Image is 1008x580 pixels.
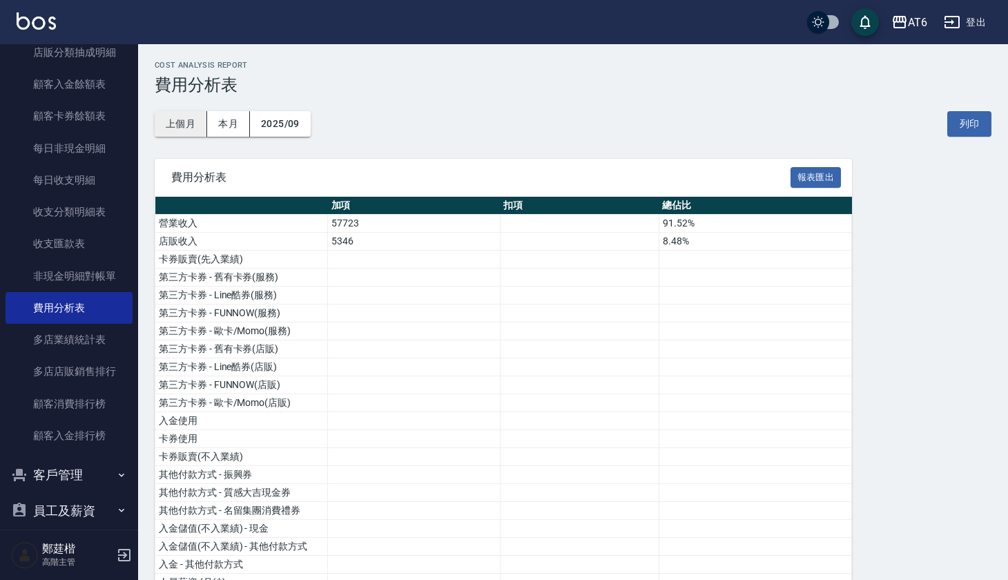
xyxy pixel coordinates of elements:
[42,542,113,556] h5: 鄭莛楷
[155,430,328,448] td: 卡券使用
[886,8,933,37] button: AT6
[6,228,133,260] a: 收支匯款表
[6,37,133,68] a: 店販分類抽成明細
[207,111,250,137] button: 本月
[791,167,842,188] button: 報表匯出
[155,340,328,358] td: 第三方卡券 - 舊有卡券(店販)
[250,111,311,137] button: 2025/09
[155,251,328,269] td: 卡券販賣(先入業績)
[328,233,501,251] td: 5346
[11,541,39,569] img: Person
[155,448,328,466] td: 卡券販賣(不入業績)
[938,10,991,35] button: 登出
[6,292,133,324] a: 費用分析表
[155,556,328,574] td: 入金 - 其他付款方式
[155,75,991,95] h3: 費用分析表
[908,14,927,31] div: AT6
[6,324,133,356] a: 多店業績統計表
[155,215,328,233] td: 營業收入
[6,493,133,529] button: 員工及薪資
[6,528,133,564] button: 商品管理
[155,520,328,538] td: 入金儲值(不入業績) - 現金
[155,358,328,376] td: 第三方卡券 - Line酷券(店販)
[155,466,328,484] td: 其他付款方式 - 振興券
[155,61,991,70] h2: Cost analysis Report
[500,197,659,215] th: 扣項
[155,233,328,251] td: 店販收入
[6,260,133,292] a: 非現金明細對帳單
[6,388,133,420] a: 顧客消費排行榜
[155,538,328,556] td: 入金儲值(不入業績) - 其他付款方式
[155,412,328,430] td: 入金使用
[155,322,328,340] td: 第三方卡券 - 歐卡/Momo(服務)
[155,394,328,412] td: 第三方卡券 - 歐卡/Momo(店販)
[6,196,133,228] a: 收支分類明細表
[155,269,328,287] td: 第三方卡券 - 舊有卡券(服務)
[155,304,328,322] td: 第三方卡券 - FUNNOW(服務)
[6,164,133,196] a: 每日收支明細
[6,133,133,164] a: 每日非現金明細
[171,171,791,184] span: 費用分析表
[659,197,851,215] th: 總佔比
[6,457,133,493] button: 客戶管理
[947,111,991,137] button: 列印
[155,376,328,394] td: 第三方卡券 - FUNNOW(店販)
[155,484,328,502] td: 其他付款方式 - 質感大吉現金券
[6,100,133,132] a: 顧客卡券餘額表
[851,8,879,36] button: save
[42,556,113,568] p: 高階主管
[6,356,133,387] a: 多店店販銷售排行
[6,420,133,452] a: 顧客入金排行榜
[155,111,207,137] button: 上個月
[328,197,501,215] th: 加項
[17,12,56,30] img: Logo
[155,287,328,304] td: 第三方卡券 - Line酷券(服務)
[659,215,851,233] td: 91.52%
[6,68,133,100] a: 顧客入金餘額表
[659,233,851,251] td: 8.48%
[155,502,328,520] td: 其他付款方式 - 名留集團消費禮券
[328,215,501,233] td: 57723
